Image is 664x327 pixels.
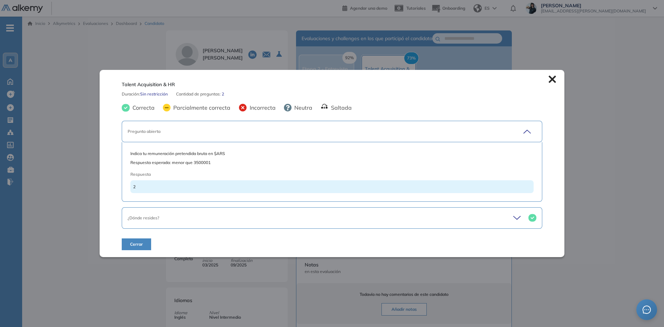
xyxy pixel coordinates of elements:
[247,103,276,112] span: Incorrecta
[140,91,168,97] span: Sin restricción
[130,103,155,112] span: Correcta
[130,160,534,166] span: Respuesta esperada: menor que 3500001
[122,81,175,88] span: Talent Acquisition & HR
[122,91,140,97] span: Duración :
[130,241,143,247] span: Cerrar
[292,103,312,112] span: Neutra
[643,306,651,314] span: message
[122,238,151,250] button: Cerrar
[328,103,352,112] span: Saltada
[222,91,224,97] span: 2
[128,215,159,220] span: ¿Dónde resides?
[170,103,230,112] span: Parcialmente correcta
[133,184,136,189] span: 2
[130,171,493,178] span: Respuesta
[130,151,534,157] span: Indica tu remuneración pretendida bruta en $ARS
[176,91,222,97] span: Cantidad de preguntas:
[128,128,496,135] div: Pregunta abierta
